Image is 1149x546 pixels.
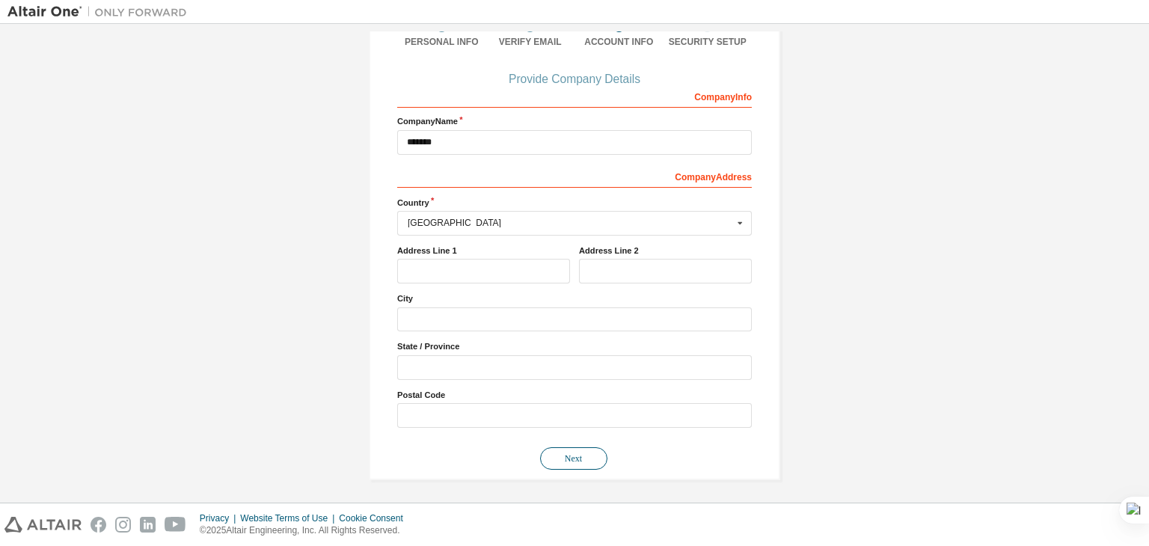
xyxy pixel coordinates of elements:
label: Address Line 2 [579,245,752,257]
button: Next [540,447,607,470]
img: altair_logo.svg [4,517,82,533]
label: Postal Code [397,389,752,401]
p: © 2025 Altair Engineering, Inc. All Rights Reserved. [200,524,412,537]
div: Privacy [200,512,240,524]
div: Account Info [574,36,664,48]
img: instagram.svg [115,517,131,533]
label: Company Name [397,115,752,127]
label: City [397,292,752,304]
div: Cookie Consent [339,512,411,524]
div: Company Info [397,84,752,108]
label: Country [397,197,752,209]
label: State / Province [397,340,752,352]
label: Address Line 1 [397,245,570,257]
div: Security Setup [664,36,753,48]
img: facebook.svg [91,517,106,533]
div: [GEOGRAPHIC_DATA] [408,218,733,227]
div: Provide Company Details [397,75,752,84]
div: Personal Info [397,36,486,48]
div: Verify Email [486,36,575,48]
div: Website Terms of Use [240,512,339,524]
img: Altair One [7,4,194,19]
img: linkedin.svg [140,517,156,533]
img: youtube.svg [165,517,186,533]
div: Company Address [397,164,752,188]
